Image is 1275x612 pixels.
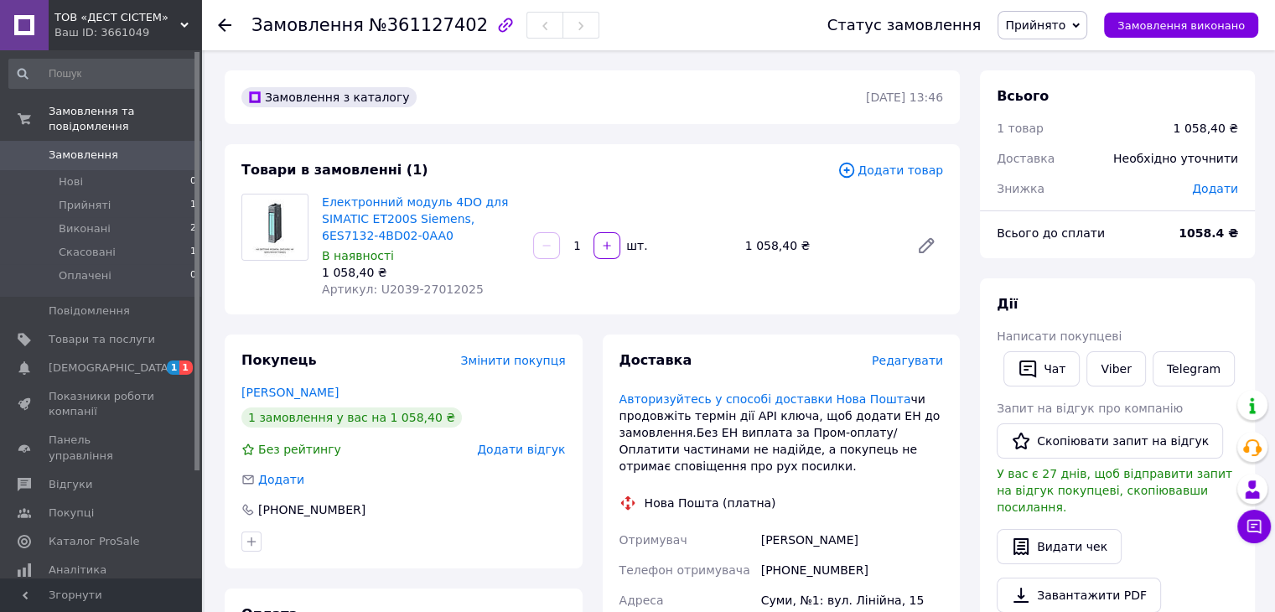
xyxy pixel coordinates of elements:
[1104,13,1258,38] button: Замовлення виконано
[241,407,462,428] div: 1 замовлення у вас на 1 058,40 ₴
[619,594,664,607] span: Адреса
[257,501,367,518] div: [PHONE_NUMBER]
[619,563,750,577] span: Телефон отримувача
[190,174,196,189] span: 0
[59,221,111,236] span: Виконані
[640,495,780,511] div: Нова Пошта (платна)
[322,249,394,262] span: В наявності
[758,555,946,585] div: [PHONE_NUMBER]
[997,423,1223,459] button: Скопіювати запит на відгук
[49,506,94,521] span: Покупці
[241,162,428,178] span: Товари в замовленні (1)
[218,17,231,34] div: Повернутися назад
[619,391,944,475] div: чи продовжіть термін дії АРІ ключа, щоб додати ЕН до замовлення.Без ЕН виплата за Пром-оплату/Опл...
[49,303,130,319] span: Повідомлення
[179,360,193,375] span: 1
[369,15,488,35] span: №361127402
[619,533,687,547] span: Отримувач
[54,10,180,25] span: ТОВ «ДЕСТ СІСТЕМ»
[322,195,508,242] a: Електронний модуль 4DO для SIMATIC ET200S Siemens, 6ES7132-4BD02-0AA0
[49,332,155,347] span: Товари та послуги
[241,87,417,107] div: Замовлення з каталогу
[241,352,317,368] span: Покупець
[167,360,180,375] span: 1
[1005,18,1065,32] span: Прийнято
[758,525,946,555] div: [PERSON_NAME]
[837,161,943,179] span: Додати товар
[739,234,903,257] div: 1 058,40 ₴
[241,386,339,399] a: [PERSON_NAME]
[49,563,106,578] span: Аналітика
[258,473,304,486] span: Додати
[1237,510,1271,543] button: Чат з покупцем
[1173,120,1238,137] div: 1 058,40 ₴
[619,352,692,368] span: Доставка
[1086,351,1145,386] a: Viber
[59,245,116,260] span: Скасовані
[997,296,1018,312] span: Дії
[997,402,1183,415] span: Запит на відгук про компанію
[910,229,943,262] a: Редагувати
[190,221,196,236] span: 2
[49,534,139,549] span: Каталог ProSale
[997,329,1122,343] span: Написати покупцеві
[190,198,196,213] span: 1
[1192,182,1238,195] span: Додати
[242,194,308,260] img: Електронний модуль 4DO для SIMATIC ET200S Siemens, 6ES7132-4BD02-0AA0
[258,443,341,456] span: Без рейтингу
[997,226,1105,240] span: Всього до сплати
[59,268,111,283] span: Оплачені
[251,15,364,35] span: Замовлення
[1103,140,1248,177] div: Необхідно уточнити
[477,443,565,456] span: Додати відгук
[997,529,1122,564] button: Видати чек
[59,198,111,213] span: Прийняті
[1003,351,1080,386] button: Чат
[49,433,155,463] span: Панель управління
[866,91,943,104] time: [DATE] 13:46
[8,59,198,89] input: Пошук
[997,122,1044,135] span: 1 товар
[1179,226,1238,240] b: 1058.4 ₴
[619,392,911,406] a: Авторизуйтесь у способі доставки Нова Пошта
[59,174,83,189] span: Нові
[827,17,982,34] div: Статус замовлення
[1153,351,1235,386] a: Telegram
[1117,19,1245,32] span: Замовлення виконано
[49,389,155,419] span: Показники роботи компанії
[54,25,201,40] div: Ваш ID: 3661049
[322,264,520,281] div: 1 058,40 ₴
[49,360,173,376] span: [DEMOGRAPHIC_DATA]
[997,88,1049,104] span: Всього
[190,268,196,283] span: 0
[190,245,196,260] span: 1
[997,182,1044,195] span: Знижка
[49,104,201,134] span: Замовлення та повідомлення
[997,467,1232,514] span: У вас є 27 днів, щоб відправити запит на відгук покупцеві, скопіювавши посилання.
[461,354,566,367] span: Змінити покупця
[322,283,484,296] span: Артикул: U2039-27012025
[872,354,943,367] span: Редагувати
[49,148,118,163] span: Замовлення
[49,477,92,492] span: Відгуки
[622,237,649,254] div: шт.
[997,152,1055,165] span: Доставка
